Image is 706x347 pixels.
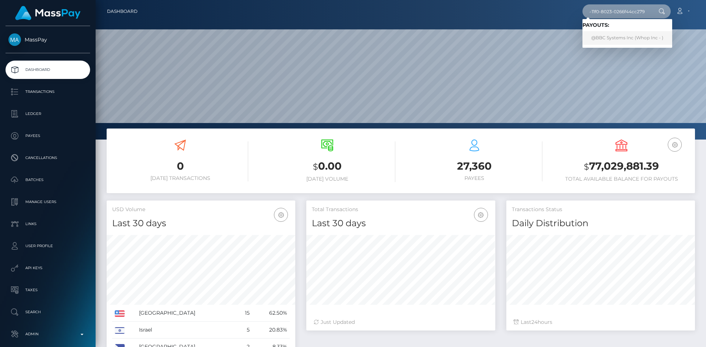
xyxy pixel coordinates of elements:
[6,259,90,277] a: API Keys
[6,325,90,343] a: Admin
[8,196,87,207] p: Manage Users
[136,305,236,322] td: [GEOGRAPHIC_DATA]
[8,241,87,252] p: User Profile
[236,322,252,339] td: 5
[259,176,395,182] h6: [DATE] Volume
[582,4,652,18] input: Search...
[8,329,87,340] p: Admin
[112,175,248,181] h6: [DATE] Transactions
[406,159,542,173] h3: 27,360
[115,327,125,334] img: IL.png
[8,86,87,97] p: Transactions
[553,159,689,174] h3: 77,029,881.39
[112,206,290,213] h5: USD Volume
[512,217,689,230] h4: Daily Distribution
[553,176,689,182] h6: Total Available Balance for Payouts
[6,36,90,43] span: MassPay
[236,305,252,322] td: 15
[8,285,87,296] p: Taxes
[107,4,138,19] a: Dashboard
[8,307,87,318] p: Search
[8,33,21,46] img: MassPay
[8,218,87,229] p: Links
[514,318,688,326] div: Last hours
[6,105,90,123] a: Ledger
[6,281,90,299] a: Taxes
[15,6,81,20] img: MassPay Logo
[8,108,87,119] p: Ledger
[6,61,90,79] a: Dashboard
[115,310,125,317] img: US.png
[6,237,90,255] a: User Profile
[313,162,318,172] small: $
[252,322,290,339] td: 20.83%
[6,303,90,321] a: Search
[6,149,90,167] a: Cancellations
[512,206,689,213] h5: Transactions Status
[6,127,90,145] a: Payees
[8,152,87,163] p: Cancellations
[531,319,538,325] span: 24
[6,215,90,233] a: Links
[582,22,672,28] h6: Payouts:
[584,162,589,172] small: $
[112,217,290,230] h4: Last 30 days
[6,83,90,101] a: Transactions
[8,174,87,185] p: Batches
[312,217,489,230] h4: Last 30 days
[8,263,87,274] p: API Keys
[136,322,236,339] td: Israel
[582,31,672,45] a: @BBC Systems Inc (Whop Inc - )
[8,64,87,75] p: Dashboard
[314,318,488,326] div: Just Updated
[406,175,542,181] h6: Payees
[259,159,395,174] h3: 0.00
[6,193,90,211] a: Manage Users
[8,130,87,141] p: Payees
[6,171,90,189] a: Batches
[312,206,489,213] h5: Total Transactions
[112,159,248,173] h3: 0
[252,305,290,322] td: 62.50%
